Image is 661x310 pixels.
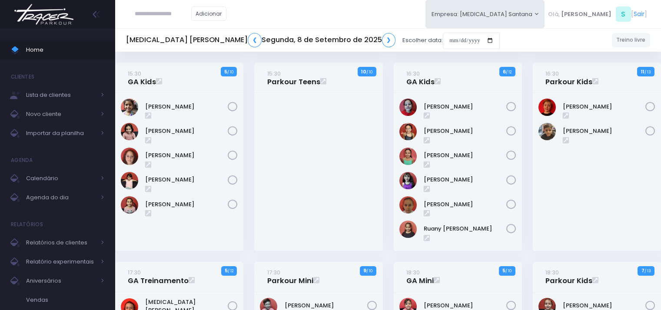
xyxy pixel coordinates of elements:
a: 17:30GA Treinamento [128,268,189,285]
small: 15:30 [128,69,141,78]
a: [PERSON_NAME] [424,200,506,209]
span: Relatório experimentais [26,256,96,267]
img: Lorena Alexsandra Souza [399,172,417,189]
strong: 5 [224,68,227,75]
span: Relatórios de clientes [26,237,96,248]
img: Ruany Liz Franco Delgado [399,221,417,238]
a: 18:30Parkour Kids [545,268,592,285]
small: 18:30 [545,268,559,277]
a: 15:30GA Kids [128,69,156,86]
small: 15:30 [267,69,281,78]
img: Niara Belisário Cruz [121,196,138,214]
a: [PERSON_NAME] [145,127,228,135]
span: S [616,7,631,22]
a: [PERSON_NAME] [424,301,506,310]
div: [ ] [545,4,650,24]
span: Importar da planilha [26,128,96,139]
img: Pedro Henrique Negrão Tateishi [538,123,556,140]
img: Chiara Marques Fantin [121,99,138,116]
a: 17:30Parkour Mini [267,268,313,285]
div: Escolher data: [126,30,500,50]
strong: 10 [361,68,366,75]
img: Isabella Yamaguchi [399,123,417,140]
a: [PERSON_NAME] [285,301,367,310]
a: 15:30Parkour Teens [267,69,320,86]
h4: Relatórios [11,216,43,233]
a: Sair [634,10,644,19]
span: Vendas [26,294,104,306]
span: [PERSON_NAME] [561,10,611,19]
a: 16:30Parkour Kids [545,69,592,86]
small: 17:30 [267,268,280,277]
h4: Agenda [11,152,33,169]
a: [PERSON_NAME] [145,151,228,160]
small: 18:30 [406,268,420,277]
img: Rafaela tiosso zago [399,196,417,214]
small: / 13 [644,69,651,75]
a: Ruany [PERSON_NAME] [424,224,506,233]
img: Manuella Brandão oliveira [121,148,138,165]
strong: 7 [641,267,644,274]
span: Olá, [548,10,560,19]
img: Manuella Velloso Beio [121,172,138,189]
h4: Clientes [11,68,34,86]
a: ❯ [382,33,396,47]
span: Agenda do dia [26,192,96,203]
small: / 13 [644,268,651,274]
a: [PERSON_NAME] [424,102,506,111]
a: [PERSON_NAME] [424,151,506,160]
span: Aniversários [26,275,96,287]
small: / 10 [227,69,233,75]
strong: 9 [363,267,366,274]
a: [PERSON_NAME] [145,175,228,184]
small: 16:30 [545,69,559,78]
a: [PERSON_NAME] [145,102,228,111]
small: / 10 [366,69,372,75]
a: 18:30GA Mini [406,268,434,285]
a: [PERSON_NAME] [563,102,645,111]
span: Lista de clientes [26,89,96,101]
strong: 5 [502,267,505,274]
a: [PERSON_NAME] [424,175,506,184]
span: Novo cliente [26,109,96,120]
a: [PERSON_NAME] [424,127,506,135]
img: Liz Stetz Tavernaro Torres [121,123,138,140]
a: [PERSON_NAME] [145,200,228,209]
a: [PERSON_NAME] [563,127,645,135]
a: [PERSON_NAME] [563,301,645,310]
a: Adicionar [191,7,227,21]
strong: 6 [503,68,506,75]
small: / 12 [228,268,233,274]
h5: [MEDICAL_DATA] [PERSON_NAME] Segunda, 8 de Setembro de 2025 [126,33,395,47]
img: Larissa Yamaguchi [399,148,417,165]
a: Treino livre [612,33,651,47]
img: Gabriela Jordão Izumida [399,99,417,116]
span: Calendário [26,173,96,184]
span: Home [26,44,104,56]
small: / 12 [506,69,512,75]
a: ❮ [248,33,262,47]
strong: 5 [225,267,228,274]
small: 16:30 [406,69,420,78]
small: / 10 [366,268,372,274]
img: Artur Vernaglia Bagatin [538,99,556,116]
small: / 10 [505,268,512,274]
small: 17:30 [128,268,141,277]
a: 16:30GA Kids [406,69,435,86]
strong: 11 [641,68,644,75]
